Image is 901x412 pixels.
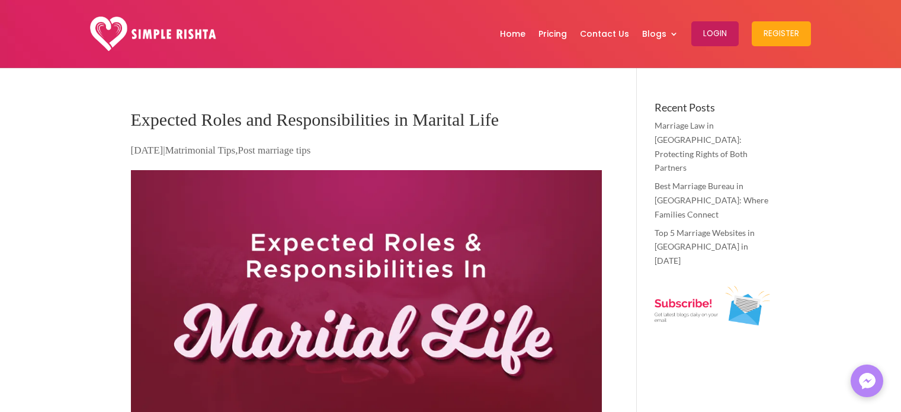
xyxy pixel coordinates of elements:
img: Messenger [855,369,879,393]
span: [DATE] [131,145,163,156]
a: Post marriage tips [238,145,310,156]
a: Register [752,3,811,65]
h4: Recent Posts [655,102,770,119]
a: Login [691,3,739,65]
h1: Expected Roles and Responsibilities in Marital Life [131,102,602,143]
a: Best Marriage Bureau in [GEOGRAPHIC_DATA]: Where Families Connect [655,181,768,219]
p: | , [131,143,602,167]
a: Home [500,3,525,65]
a: Contact Us [580,3,629,65]
a: Blogs [642,3,678,65]
button: Register [752,21,811,46]
a: Pricing [538,3,567,65]
a: Matrimonial Tips [165,145,236,156]
a: Top 5 Marriage Websites in [GEOGRAPHIC_DATA] in [DATE] [655,228,755,266]
button: Login [691,21,739,46]
a: Marriage Law in [GEOGRAPHIC_DATA]: Protecting Rights of Both Partners [655,120,748,173]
